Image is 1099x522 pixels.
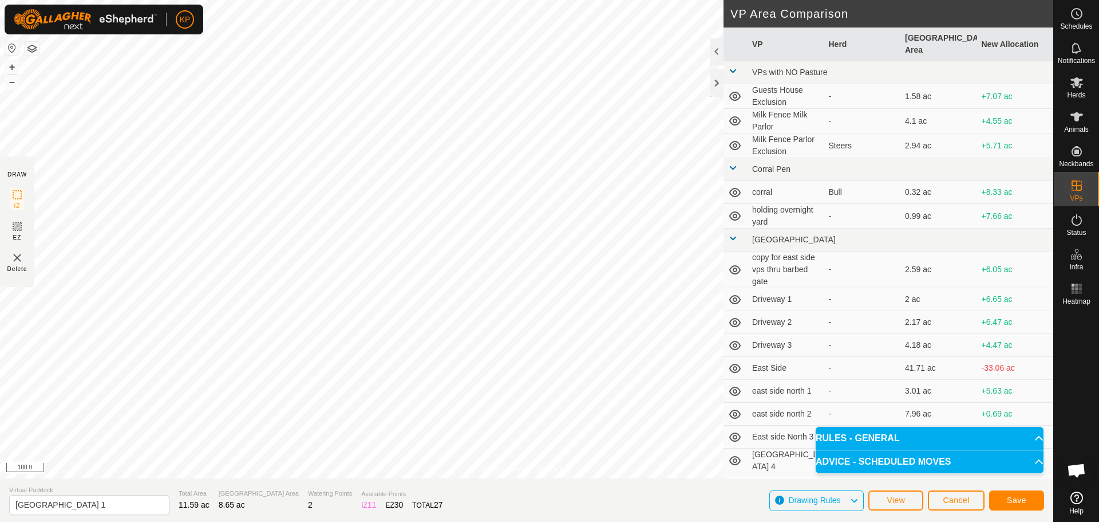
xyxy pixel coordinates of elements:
[977,311,1054,334] td: +6.47 ac
[900,380,977,403] td: 3.01 ac
[1060,453,1094,488] div: Open chat
[308,489,352,499] span: Watering Points
[829,140,896,152] div: Steers
[752,68,828,77] span: VPs with NO Pasture
[977,134,1054,158] td: +5.71 ac
[977,28,1054,61] th: New Allocation
[829,362,896,374] div: -
[179,500,209,509] span: 11.59 ac
[943,496,970,505] span: Cancel
[977,403,1054,426] td: +0.69 ac
[816,450,1043,473] p-accordion-header: ADVICE - SCHEDULED MOVES
[900,181,977,204] td: 0.32 ac
[816,427,1043,450] p-accordion-header: RULES - GENERAL
[977,84,1054,109] td: +7.07 ac
[752,235,836,244] span: [GEOGRAPHIC_DATA]
[900,334,977,357] td: 4.18 ac
[824,28,901,61] th: Herd
[1062,298,1090,305] span: Heatmap
[1060,23,1092,30] span: Schedules
[1066,229,1086,236] span: Status
[829,186,896,198] div: Bull
[434,500,443,509] span: 27
[748,134,824,158] td: Milk Fence Parlor Exclusion
[5,75,19,89] button: –
[977,380,1054,403] td: +5.63 ac
[829,408,896,420] div: -
[748,426,824,449] td: East side North 3
[989,490,1044,511] button: Save
[816,434,900,443] span: RULES - GENERAL
[977,334,1054,357] td: +4.47 ac
[5,60,19,74] button: +
[180,14,191,26] span: KP
[977,181,1054,204] td: +8.33 ac
[900,134,977,158] td: 2.94 ac
[14,202,21,210] span: IZ
[219,489,299,499] span: [GEOGRAPHIC_DATA] Area
[748,288,824,311] td: Driveway 1
[7,170,27,179] div: DRAW
[1064,126,1089,133] span: Animals
[1070,195,1082,202] span: VPs
[829,339,896,351] div: -
[361,499,376,511] div: IZ
[748,449,824,473] td: [GEOGRAPHIC_DATA] 4
[868,490,923,511] button: View
[5,41,19,55] button: Reset Map
[394,500,404,509] span: 30
[748,334,824,357] td: Driveway 3
[1058,57,1095,64] span: Notifications
[748,311,824,334] td: Driveway 2
[900,109,977,134] td: 4.1 ac
[900,426,977,449] td: 7.88 ac
[829,293,896,305] div: -
[900,84,977,109] td: 1.58 ac
[829,91,896,103] div: -
[14,9,157,30] img: Gallagher Logo
[748,252,824,288] td: copy for east side vps thru barbed gate
[412,499,442,511] div: TOTAL
[1067,92,1085,99] span: Herds
[748,357,824,380] td: East Side
[900,357,977,380] td: 41.71 ac
[25,42,39,56] button: Map Layers
[179,489,209,499] span: Total Area
[748,28,824,61] th: VP
[816,457,951,466] span: ADVICE - SCHEDULED MOVES
[977,204,1054,229] td: +7.66 ac
[977,288,1054,311] td: +6.65 ac
[308,500,313,509] span: 2
[481,464,524,474] a: Privacy Policy
[900,311,977,334] td: 2.17 ac
[748,403,824,426] td: east side north 2
[748,204,824,229] td: holding overnight yard
[829,210,896,222] div: -
[788,496,840,505] span: Drawing Rules
[900,28,977,61] th: [GEOGRAPHIC_DATA] Area
[977,426,1054,449] td: +0.77 ac
[748,109,824,134] td: Milk Fence Milk Parlor
[887,496,905,505] span: View
[900,204,977,229] td: 0.99 ac
[748,84,824,109] td: Guests House Exclusion
[928,490,985,511] button: Cancel
[752,164,790,174] span: Corral Pen
[13,233,22,242] span: EZ
[538,464,572,474] a: Contact Us
[748,181,824,204] td: corral
[829,478,896,490] div: Cows
[977,109,1054,134] td: +4.55 ac
[829,385,896,397] div: -
[7,265,27,273] span: Delete
[900,403,977,426] td: 7.96 ac
[1007,496,1026,505] span: Save
[361,489,442,499] span: Available Points
[1069,508,1084,515] span: Help
[9,485,169,495] span: Virtual Paddock
[1069,264,1083,270] span: Infra
[829,264,896,276] div: -
[900,288,977,311] td: 2 ac
[977,252,1054,288] td: +6.05 ac
[385,499,403,511] div: EZ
